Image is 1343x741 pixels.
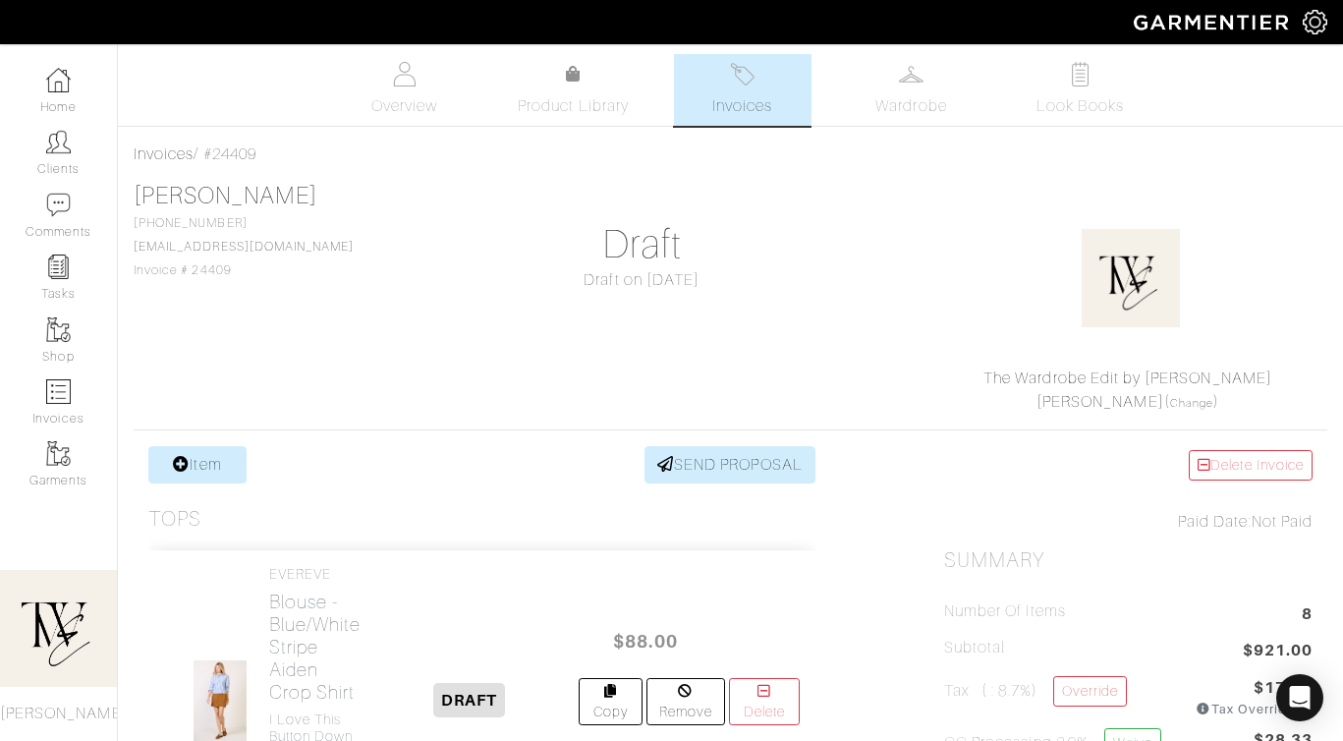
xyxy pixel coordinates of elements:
[579,678,643,725] a: Copy
[587,620,704,662] span: $88.00
[899,62,923,86] img: wardrobe-487a4870c1b7c33e795ec22d11cfc2ed9d08956e64fb3008fe2437562e282088.svg
[944,639,1005,657] h5: Subtotal
[371,94,437,118] span: Overview
[674,54,811,126] a: Invoices
[269,591,362,704] h2: Blouse - Blue/White Stripe Aiden Crop Shirt
[1082,229,1180,327] img: o88SwH9y4G5nFsDJTsWZPGJH.png
[1068,62,1092,86] img: todo-9ac3debb85659649dc8f770b8b6100bb5dab4b48dedcbae339e5042a72dfd3cc.svg
[1012,54,1149,126] a: Look Books
[1196,700,1313,718] div: Tax Overridden
[46,68,71,92] img: dashboard-icon-dbcd8f5a0b271acd01030246c82b418ddd0df26cd7fceb0bd07c9910d44c42f6.png
[392,62,417,86] img: basicinfo-40fd8af6dae0f16599ec9e87c0ef1c0a1fdea2edbe929e3d69a839185d80c458.svg
[1124,5,1303,39] img: garmentier-logo-header-white-b43fb05a5012e4ada735d5af1a66efaba907eab6374d6393d1fbf88cb4ef424d.png
[336,54,474,126] a: Overview
[46,193,71,217] img: comment-icon-a0a6a9ef722e966f86d9cbdc48e553b5cf19dbc54f86b18d962a5391bc8f6eb6.png
[134,142,1327,166] div: / #24409
[646,678,726,725] a: Remove
[134,183,317,208] a: [PERSON_NAME]
[944,510,1313,534] div: Not Paid
[46,317,71,342] img: garments-icon-b7da505a4dc4fd61783c78ac3ca0ef83fa9d6f193b1c9dc38574b1d14d53ca28.png
[875,94,946,118] span: Wardrobe
[269,566,362,583] h4: EVEREVE
[46,379,71,404] img: orders-icon-0abe47150d42831381b5fb84f609e132dff9fe21cb692f30cb5eec754e2cba89.png
[458,268,826,292] div: Draft on [DATE]
[1276,674,1323,721] div: Open Intercom Messenger
[944,602,1066,621] h5: Number of Items
[518,94,629,118] span: Product Library
[1053,676,1127,707] a: Override
[1189,450,1313,481] a: Delete Invoice
[46,130,71,154] img: clients-icon-6bae9207a08558b7cb47a8932f037763ab4055f8c8b6bfacd5dc20c3e0201464.png
[730,62,755,86] img: orders-27d20c2124de7fd6de4e0e44c1d41de31381a507db9b33961299e4e07d508b8c.svg
[729,678,799,725] a: Delete
[134,145,194,163] a: Invoices
[952,367,1304,414] div: ( )
[644,446,815,484] a: SEND PROPOSAL
[1170,397,1213,409] a: Change
[148,446,247,484] a: Item
[134,216,354,277] span: [PHONE_NUMBER] Invoice # 24409
[843,54,980,126] a: Wardrobe
[1178,513,1252,531] span: Paid Date:
[1036,393,1164,411] a: [PERSON_NAME]
[1254,676,1313,700] span: $17.23
[983,370,1272,387] a: The Wardrobe Edit by [PERSON_NAME]
[1036,94,1124,118] span: Look Books
[46,441,71,466] img: garments-icon-b7da505a4dc4fd61783c78ac3ca0ef83fa9d6f193b1c9dc38574b1d14d53ca28.png
[1243,639,1313,665] span: $921.00
[944,676,1127,711] h5: Tax ( : 8.7%)
[505,63,643,118] a: Product Library
[1302,602,1313,629] span: 8
[148,507,201,532] h3: Tops
[458,221,826,268] h1: Draft
[944,548,1313,573] h2: Summary
[46,255,71,279] img: reminder-icon-8004d30b9f0a5d33ae49ab947aed9ed385cf756f9e5892f1edd6e32f2345188e.png
[433,683,505,717] span: DRAFT
[712,94,772,118] span: Invoices
[1303,10,1327,34] img: gear-icon-white-bd11855cb880d31180b6d7d6211b90ccbf57a29d726f0c71d8c61bd08dd39cc2.png
[134,240,354,254] a: [EMAIL_ADDRESS][DOMAIN_NAME]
